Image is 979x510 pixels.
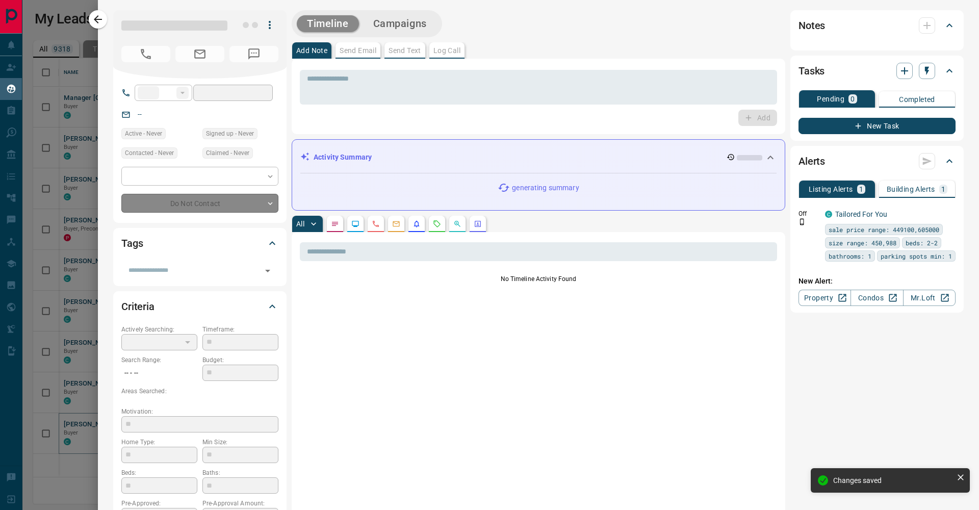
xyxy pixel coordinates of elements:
[125,129,162,139] span: Active - Never
[474,220,482,228] svg: Agent Actions
[300,148,777,167] div: Activity Summary
[833,476,952,484] div: Changes saved
[859,186,863,193] p: 1
[798,153,825,169] h2: Alerts
[121,294,278,319] div: Criteria
[433,220,441,228] svg: Requests
[296,220,304,227] p: All
[887,186,935,193] p: Building Alerts
[413,220,421,228] svg: Listing Alerts
[121,235,143,251] h2: Tags
[817,95,844,103] p: Pending
[121,438,197,447] p: Home Type:
[392,220,400,228] svg: Emails
[202,468,278,477] p: Baths:
[121,325,197,334] p: Actively Searching:
[202,499,278,508] p: Pre-Approval Amount:
[331,220,339,228] svg: Notes
[798,149,956,173] div: Alerts
[798,290,851,306] a: Property
[138,110,142,118] a: --
[798,13,956,38] div: Notes
[351,220,359,228] svg: Lead Browsing Activity
[314,152,372,163] p: Activity Summary
[297,15,359,32] button: Timeline
[881,251,952,261] span: parking spots min: 1
[125,148,174,158] span: Contacted - Never
[206,129,254,139] span: Signed up - Never
[121,468,197,477] p: Beds:
[906,238,938,248] span: beds: 2-2
[903,290,956,306] a: Mr.Loft
[202,355,278,365] p: Budget:
[825,211,832,218] div: condos.ca
[202,325,278,334] p: Timeframe:
[121,355,197,365] p: Search Range:
[202,438,278,447] p: Min Size:
[229,46,278,62] span: No Number
[296,47,327,54] p: Add Note
[121,194,278,213] div: Do Not Contact
[121,499,197,508] p: Pre-Approved:
[798,63,825,79] h2: Tasks
[121,46,170,62] span: No Number
[809,186,853,193] p: Listing Alerts
[829,238,896,248] span: size range: 450,988
[798,59,956,83] div: Tasks
[300,274,777,284] p: No Timeline Activity Found
[206,148,249,158] span: Claimed - Never
[899,96,935,103] p: Completed
[941,186,945,193] p: 1
[121,407,278,416] p: Motivation:
[798,17,825,34] h2: Notes
[175,46,224,62] span: No Email
[121,365,197,381] p: -- - --
[798,276,956,287] p: New Alert:
[372,220,380,228] svg: Calls
[121,231,278,256] div: Tags
[851,290,903,306] a: Condos
[121,387,278,396] p: Areas Searched:
[363,15,437,32] button: Campaigns
[453,220,461,228] svg: Opportunities
[851,95,855,103] p: 0
[261,264,275,278] button: Open
[798,209,819,218] p: Off
[798,218,806,225] svg: Push Notification Only
[798,118,956,134] button: New Task
[512,183,579,193] p: generating summary
[829,224,939,235] span: sale price range: 449100,605000
[121,298,154,315] h2: Criteria
[835,210,887,218] a: Tailored For You
[829,251,871,261] span: bathrooms: 1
